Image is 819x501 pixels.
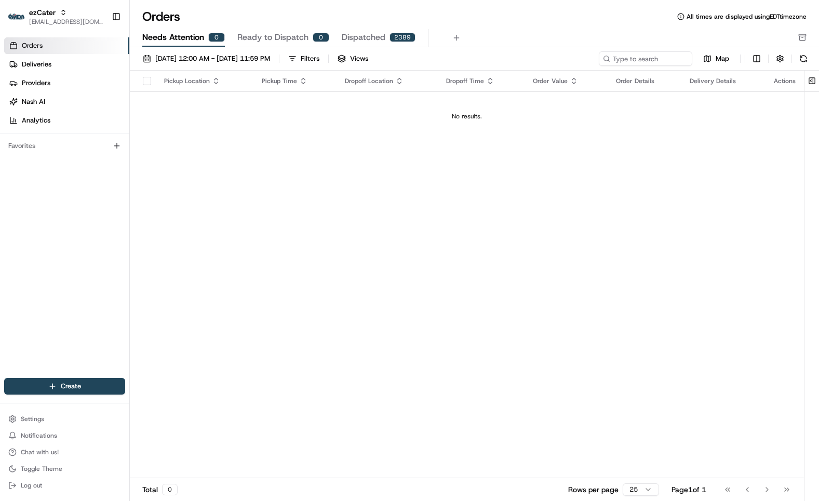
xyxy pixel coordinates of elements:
div: Dropoff Location [345,77,429,85]
div: Actions [774,77,796,85]
span: Notifications [21,431,57,440]
span: Nash AI [22,97,45,106]
span: Settings [21,415,44,423]
div: Pickup Location [164,77,245,85]
a: Deliveries [4,56,129,73]
div: 0 [208,33,225,42]
div: Favorites [4,138,125,154]
button: Toggle Theme [4,462,125,476]
button: Refresh [796,51,811,66]
div: Pickup Time [262,77,329,85]
button: ezCaterezCater[EMAIL_ADDRESS][DOMAIN_NAME] [4,4,108,29]
div: Delivery Details [690,77,757,85]
button: Filters [284,51,324,66]
div: 0 [313,33,329,42]
button: Views [333,51,373,66]
span: Log out [21,481,42,490]
div: Page 1 of 1 [672,484,706,495]
a: Nash AI [4,93,129,110]
span: Map [716,54,729,63]
div: 0 [162,484,178,495]
p: Rows per page [568,484,619,495]
a: Orders [4,37,129,54]
span: Orders [22,41,43,50]
a: Providers [4,75,129,91]
span: Ready to Dispatch [237,31,308,44]
button: [EMAIL_ADDRESS][DOMAIN_NAME] [29,18,103,26]
span: Chat with us! [21,448,59,456]
button: Create [4,378,125,395]
h1: Orders [142,8,180,25]
button: ezCater [29,7,56,18]
button: Settings [4,412,125,426]
button: Log out [4,478,125,493]
a: Analytics [4,112,129,129]
div: No results. [134,112,800,120]
span: All times are displayed using EDT timezone [687,12,807,21]
span: Toggle Theme [21,465,62,473]
div: Order Details [616,77,673,85]
span: Needs Attention [142,31,204,44]
button: Chat with us! [4,445,125,459]
img: ezCater [8,13,25,20]
button: [DATE] 12:00 AM - [DATE] 11:59 PM [138,51,275,66]
div: Dropoff Time [446,77,517,85]
button: Notifications [4,428,125,443]
span: Views [350,54,368,63]
div: Total [142,484,178,495]
span: Deliveries [22,60,51,69]
input: Type to search [599,51,692,66]
span: Analytics [22,116,50,125]
span: Dispatched [342,31,385,44]
button: Map [696,52,736,65]
span: [DATE] 12:00 AM - [DATE] 11:59 PM [155,54,270,63]
span: Providers [22,78,50,88]
div: 2389 [390,33,415,42]
div: Order Value [533,77,599,85]
span: Create [61,382,81,391]
div: Filters [301,54,319,63]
